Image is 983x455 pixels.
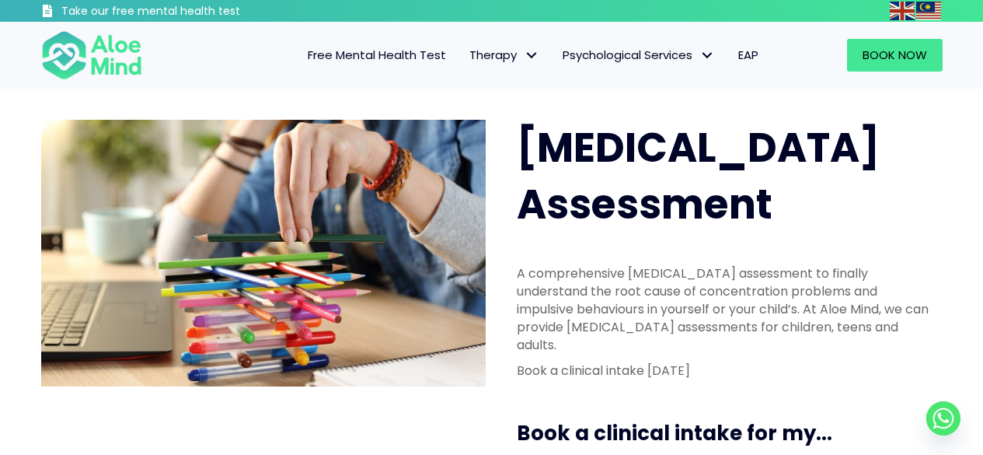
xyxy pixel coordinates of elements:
span: EAP [738,47,758,63]
span: [MEDICAL_DATA] Assessment [517,119,880,233]
span: Free Mental Health Test [308,47,446,63]
span: Psychological Services [563,47,715,63]
nav: Menu [162,39,770,72]
h3: Take our free mental health test [61,4,323,19]
img: en [890,2,915,20]
img: ADHD photo [41,120,486,387]
img: Aloe mind Logo [41,30,142,81]
a: Book Now [847,39,943,72]
span: Book Now [863,47,927,63]
a: Free Mental Health Test [296,39,458,72]
span: Therapy: submenu [521,44,543,67]
a: Malay [916,2,943,19]
img: ms [916,2,941,20]
a: EAP [727,39,770,72]
a: Take our free mental health test [41,4,323,22]
a: TherapyTherapy: submenu [458,39,551,72]
span: Psychological Services: submenu [696,44,719,67]
h3: Book a clinical intake for my... [517,419,949,447]
span: Therapy [469,47,539,63]
p: A comprehensive [MEDICAL_DATA] assessment to finally understand the root cause of concentration p... [517,264,933,355]
a: Whatsapp [926,401,960,436]
p: Book a clinical intake [DATE] [517,362,933,380]
a: English [890,2,916,19]
a: Psychological ServicesPsychological Services: submenu [551,39,727,72]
